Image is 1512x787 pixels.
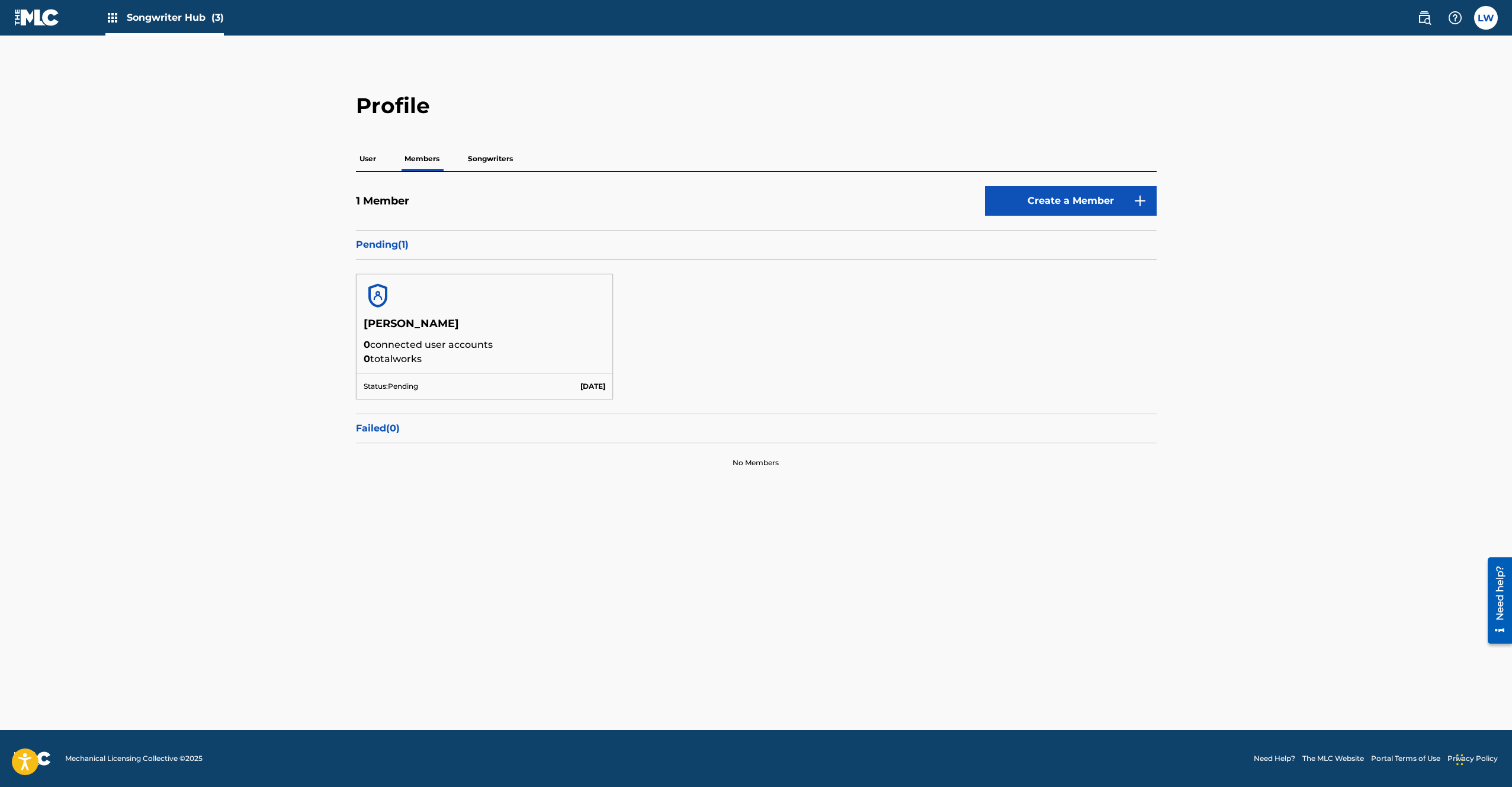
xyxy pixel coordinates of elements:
[1302,753,1364,764] a: The MLC Website
[1413,6,1436,30] a: Public Search
[1456,742,1463,778] div: Drag
[733,458,779,468] p: No Members
[1133,194,1147,208] img: 9d2ae6d4665cec9f34b9.svg
[1443,6,1467,30] div: Help
[1417,11,1431,25] img: search
[1254,753,1295,764] a: Need Help?
[356,421,1157,436] p: Failed ( 0 )
[356,238,1157,252] p: Pending ( 1 )
[65,753,203,764] span: Mechanical Licensing Collective © 2025
[127,11,224,24] span: Songwriter Hub
[364,381,418,392] p: Status: Pending
[356,92,1157,119] h2: Profile
[14,751,51,766] img: logo
[356,194,409,208] h5: 1 Member
[364,353,370,364] span: 0
[401,146,443,171] p: Members
[105,11,120,25] img: Top Rightsholders
[580,381,605,392] p: [DATE]
[211,12,224,23] span: (3)
[364,338,606,352] p: connected user accounts
[1448,11,1462,25] img: help
[1371,753,1440,764] a: Portal Terms of Use
[1447,753,1498,764] a: Privacy Policy
[364,281,392,310] img: account
[14,9,60,26] img: MLC Logo
[356,146,380,171] p: User
[985,186,1157,216] a: Create a Member
[364,317,606,338] h5: [PERSON_NAME]
[364,339,370,350] span: 0
[1453,730,1512,787] iframe: Chat Widget
[464,146,516,171] p: Songwriters
[1474,6,1498,30] div: User Menu
[364,352,606,366] p: total works
[1479,553,1512,648] iframe: Resource Center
